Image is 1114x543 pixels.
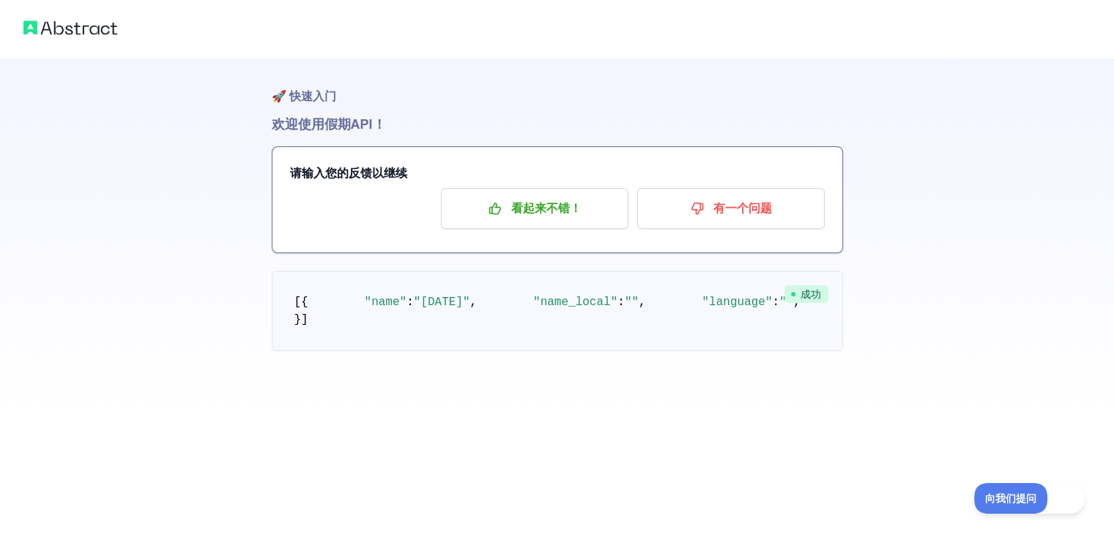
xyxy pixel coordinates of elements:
[639,296,646,309] span: ,
[637,188,825,229] button: 有一个问题
[272,117,324,132] font: 欢迎使用
[974,483,1085,514] iframe: 切换客户支持
[779,296,793,309] span: ""
[290,167,407,179] font: 请输入您的反馈以继续
[351,117,386,132] font: API！
[406,296,414,309] span: :
[801,288,821,300] font: 成功
[533,296,617,309] span: "name_local"
[625,296,639,309] span: ""
[470,296,478,309] span: ,
[365,296,407,309] span: "name"
[702,296,772,309] span: "language"
[294,296,302,309] span: [
[23,18,117,38] img: 抽象标志
[441,188,628,229] button: 看起来不错！
[511,202,582,214] font: 看起来不错！
[617,296,625,309] span: :
[414,296,470,309] span: "[DATE]"
[272,90,336,102] font: 🚀 快速入门
[772,296,779,309] span: :
[324,117,351,132] font: 假期
[713,202,772,214] font: 有一个问题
